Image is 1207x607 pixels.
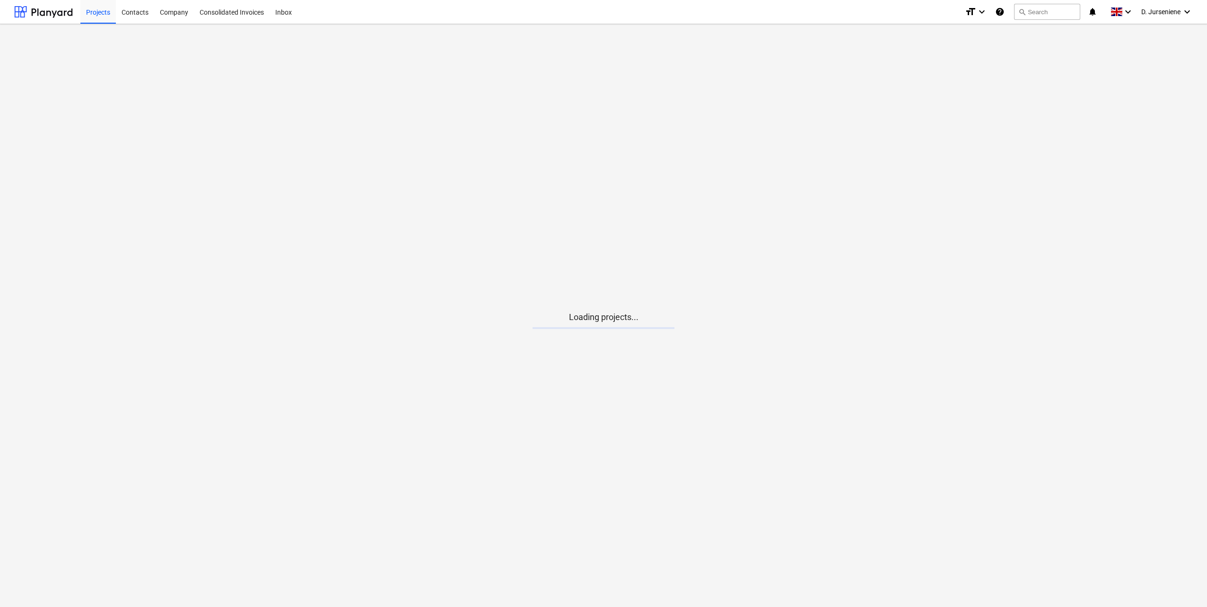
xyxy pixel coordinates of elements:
[1018,8,1026,16] span: search
[1181,6,1193,17] i: keyboard_arrow_down
[533,312,674,323] p: Loading projects...
[1122,6,1134,17] i: keyboard_arrow_down
[1141,8,1181,16] span: D. Jurseniene
[1088,6,1097,17] i: notifications
[1014,4,1080,20] button: Search
[965,6,976,17] i: format_size
[995,6,1005,17] i: Knowledge base
[976,6,988,17] i: keyboard_arrow_down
